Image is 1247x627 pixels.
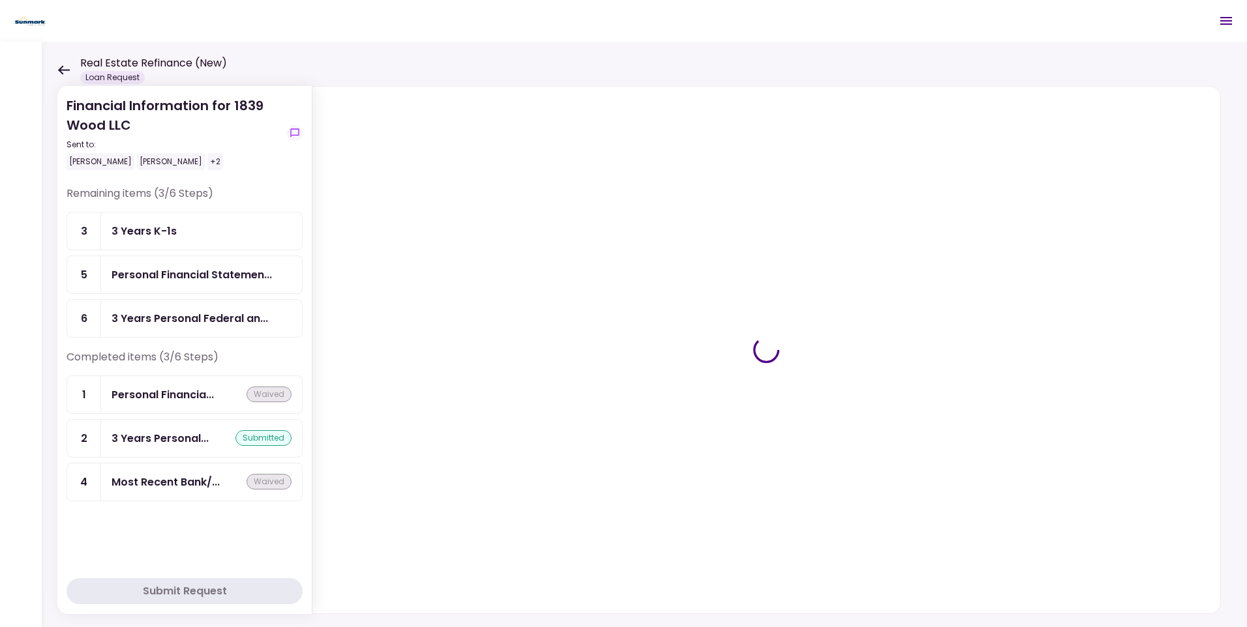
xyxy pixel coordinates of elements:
[67,375,303,414] a: 1Personal Financial Statementwaived
[247,474,292,489] div: waived
[112,310,268,327] div: 3 Years Personal Federal and State Tax Returns
[67,299,303,338] a: 63 Years Personal Federal and State Tax Returns
[1210,5,1242,36] button: Open menu
[67,578,303,604] button: Submit Request
[67,96,282,170] div: Financial Information for 1839 Wood LLC
[112,430,209,446] div: 3 Years Personal Federal and State Tax Returns
[67,139,282,151] div: Sent to:
[67,300,101,337] div: 6
[67,256,101,293] div: 5
[67,212,101,250] div: 3
[67,463,303,501] a: 4Most Recent Bank/Investment Statementswaived
[67,419,303,458] a: 23 Years Personal Federal and State Tax Returnssubmitted
[80,55,227,71] h1: Real Estate Refinance (New)
[67,255,303,294] a: 5Personal Financial Statement
[287,125,303,141] button: show-messages
[207,153,223,170] div: +2
[67,376,101,413] div: 1
[13,11,48,31] img: Partner icon
[112,267,272,283] div: Personal Financial Statement
[67,349,303,375] div: Completed items (3/6 Steps)
[67,463,101,501] div: 4
[143,583,227,599] div: Submit Request
[247,386,292,402] div: waived
[112,386,214,403] div: Personal Financial Statement
[80,71,145,84] div: Loan Request
[235,430,292,446] div: submitted
[112,474,220,490] div: Most Recent Bank/Investment Statements
[112,223,177,239] div: 3 Years K-1s
[67,153,134,170] div: [PERSON_NAME]
[137,153,205,170] div: [PERSON_NAME]
[67,212,303,250] a: 33 Years K-1s
[67,186,303,212] div: Remaining items (3/6 Steps)
[67,420,101,457] div: 2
